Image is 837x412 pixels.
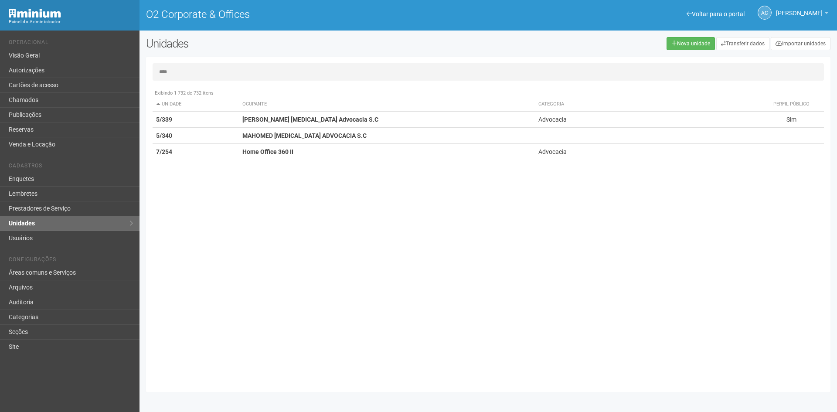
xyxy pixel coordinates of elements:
a: Nova unidade [667,37,715,50]
a: Transferir dados [716,37,769,50]
div: Painel do Administrador [9,18,133,26]
th: Perfil público: activate to sort column ascending [759,97,824,112]
a: AC [758,6,772,20]
strong: 5/339 [156,116,172,123]
a: Voltar para o portal [687,10,745,17]
strong: 5/340 [156,132,172,139]
span: Sim [786,116,796,123]
a: Importar unidades [771,37,830,50]
th: Unidade: activate to sort column descending [153,97,239,112]
strong: MAHOMED [MEDICAL_DATA] ADVOCACIA S.C [242,132,367,139]
a: [PERSON_NAME] [776,11,828,18]
th: Categoria: activate to sort column ascending [535,97,759,112]
strong: [PERSON_NAME] [MEDICAL_DATA] Advocacia S.C [242,116,378,123]
span: Ana Carla de Carvalho Silva [776,1,823,17]
strong: Home Office 360 II [242,148,293,155]
th: Ocupante: activate to sort column ascending [239,97,535,112]
li: Operacional [9,39,133,48]
img: Minium [9,9,61,18]
div: Exibindo 1-732 de 732 itens [153,89,824,97]
li: Configurações [9,256,133,266]
li: Cadastros [9,163,133,172]
td: Advocacia [535,144,759,160]
td: Advocacia [535,112,759,128]
strong: 7/254 [156,148,172,155]
h1: O2 Corporate & Offices [146,9,482,20]
h2: Unidades [146,37,424,50]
